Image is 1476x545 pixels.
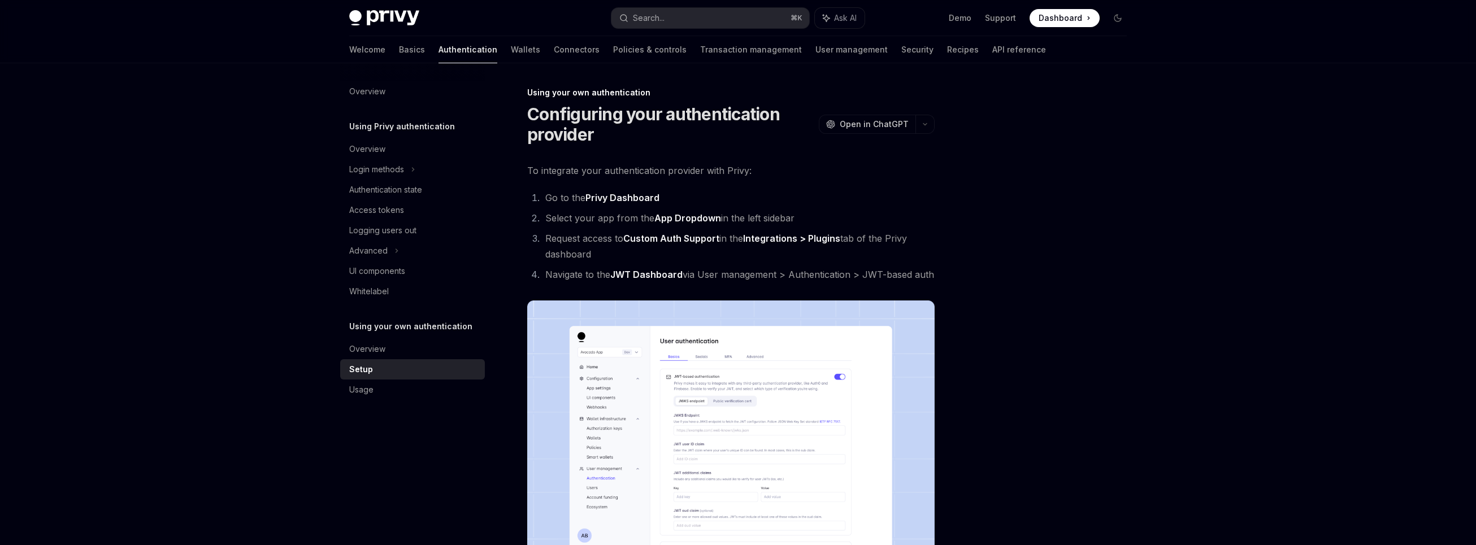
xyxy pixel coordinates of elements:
[613,36,687,63] a: Policies & controls
[585,192,659,204] a: Privy Dashboard
[633,11,665,25] div: Search...
[585,192,659,203] strong: Privy Dashboard
[700,36,802,63] a: Transaction management
[815,36,888,63] a: User management
[349,142,385,156] div: Overview
[527,104,814,145] h1: Configuring your authentication provider
[527,87,935,98] div: Using your own authentication
[340,359,485,380] a: Setup
[1030,9,1100,27] a: Dashboard
[349,203,404,217] div: Access tokens
[901,36,934,63] a: Security
[834,12,857,24] span: Ask AI
[542,190,935,206] li: Go to the
[349,342,385,356] div: Overview
[349,264,405,278] div: UI components
[349,85,385,98] div: Overview
[340,339,485,359] a: Overview
[511,36,540,63] a: Wallets
[349,363,373,376] div: Setup
[947,36,979,63] a: Recipes
[992,36,1046,63] a: API reference
[399,36,425,63] a: Basics
[349,10,419,26] img: dark logo
[349,320,472,333] h5: Using your own authentication
[554,36,600,63] a: Connectors
[349,285,389,298] div: Whitelabel
[743,233,840,245] a: Integrations > Plugins
[340,380,485,400] a: Usage
[340,261,485,281] a: UI components
[340,281,485,302] a: Whitelabel
[542,230,935,262] li: Request access to in the tab of the Privy dashboard
[654,212,721,224] strong: App Dropdown
[949,12,971,24] a: Demo
[840,119,909,130] span: Open in ChatGPT
[340,200,485,220] a: Access tokens
[1109,9,1127,27] button: Toggle dark mode
[349,163,404,176] div: Login methods
[340,180,485,200] a: Authentication state
[623,233,719,244] strong: Custom Auth Support
[349,383,374,396] div: Usage
[340,139,485,159] a: Overview
[610,269,683,281] a: JWT Dashboard
[819,115,915,134] button: Open in ChatGPT
[611,8,809,28] button: Search...⌘K
[815,8,865,28] button: Ask AI
[542,210,935,226] li: Select your app from the in the left sidebar
[791,14,802,23] span: ⌘ K
[349,183,422,197] div: Authentication state
[985,12,1016,24] a: Support
[527,163,935,178] span: To integrate your authentication provider with Privy:
[439,36,497,63] a: Authentication
[340,220,485,241] a: Logging users out
[349,36,385,63] a: Welcome
[349,224,416,237] div: Logging users out
[349,120,455,133] h5: Using Privy authentication
[349,244,388,258] div: Advanced
[542,267,935,282] li: Navigate to the via User management > Authentication > JWT-based auth
[1039,12,1082,24] span: Dashboard
[340,81,485,102] a: Overview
